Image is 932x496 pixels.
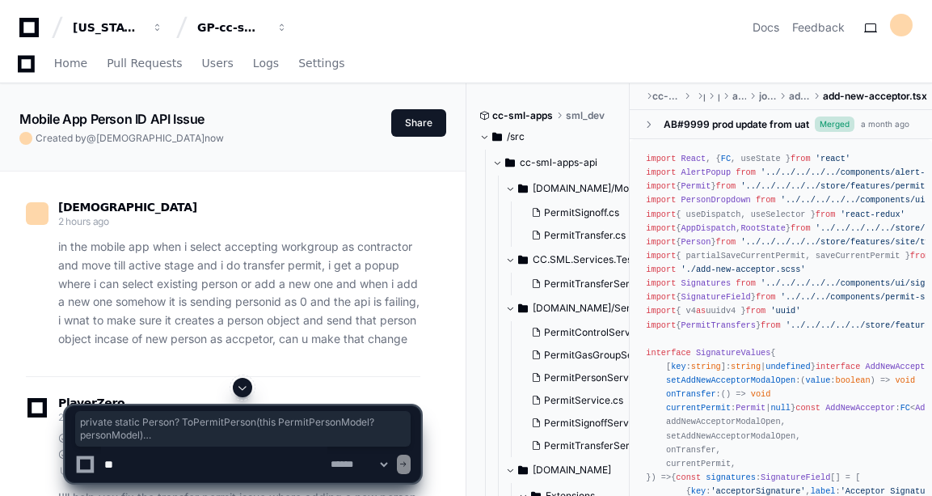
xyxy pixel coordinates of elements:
span: interface [646,348,690,358]
button: [DOMAIN_NAME]/Models [505,176,644,201]
a: Home [54,45,87,83]
span: from [736,167,756,177]
a: Logs [253,45,279,83]
span: string [731,362,761,371]
a: Settings [298,45,344,83]
span: ( ) => [800,375,890,385]
span: from [746,306,766,316]
span: setAddNewAcceptorModalOpen [666,375,795,385]
span: @ [86,132,96,144]
span: SignatureValues [696,348,770,358]
span: from [716,237,736,247]
span: PermitSignoff.cs [544,206,619,219]
span: from [761,320,781,330]
svg: Directory [518,179,528,198]
span: import [646,167,676,177]
button: cc-sml-apps-api [492,150,631,176]
span: 'react' [816,154,850,163]
button: Feedback [792,19,845,36]
span: from [791,154,811,163]
span: : [806,375,871,385]
button: Share [391,109,446,137]
span: cc-sml-apps-api [520,156,597,169]
span: PermitTransferServiceTests.cs [544,278,685,290]
span: Permit [681,181,711,191]
span: [DEMOGRAPHIC_DATA] [58,201,197,214]
span: Home [54,58,87,68]
div: [US_STATE] Pacific [73,19,142,36]
span: now [205,132,224,144]
span: from [756,292,776,302]
button: PermitSignoff.cs [525,201,635,224]
span: RootState [740,223,785,233]
span: add-new-acceptor [789,90,810,103]
div: AB#9999 prod update from uat [664,118,809,131]
span: sml_dev [566,109,605,122]
span: add-new-acceptor.tsx [823,90,927,103]
span: pages [703,90,705,103]
span: import [646,278,676,288]
span: FC [721,154,731,163]
span: PermitGasGroupService.cs [544,349,669,362]
div: a month ago [861,118,909,130]
span: Settings [298,58,344,68]
span: Person [681,237,711,247]
span: Users [202,58,234,68]
span: import [646,195,676,205]
span: void [895,375,915,385]
span: active-screen [732,90,746,103]
span: undefined [765,362,810,371]
span: AlertPopup [681,167,731,177]
div: GP-cc-sml-apps [197,19,267,36]
button: PermitTransferServiceTests.cs [525,273,647,295]
span: import [646,210,676,219]
span: import [646,181,676,191]
span: value [806,375,831,385]
span: as [696,306,706,316]
button: CC.SML.Services.Tests/Services [505,247,644,273]
span: './add-new-acceptor.scss' [681,265,805,274]
span: PermitTransfers [681,320,755,330]
span: import [646,265,676,274]
span: Merged [815,117,854,132]
span: from [756,195,776,205]
button: PermitTransfer.cs [525,224,635,247]
a: Docs [753,19,779,36]
span: private static Person? ToPermitPerson(this PermitPersonModel? personModel) { if (personModel == n... [80,416,406,442]
span: PermitPersonService.cs [544,371,656,384]
span: import [646,223,676,233]
span: 'uuid' [770,306,800,316]
span: Logs [253,58,279,68]
span: import [646,251,676,261]
span: /src [507,130,525,143]
span: PersonDropdown [681,195,750,205]
p: in the mobile app when i select accepting workgroup as contractor and move till active stage and ... [58,238,420,349]
span: React [681,154,706,163]
svg: Directory [492,127,502,146]
span: import [646,306,676,316]
span: [DOMAIN_NAME]/Services [533,302,644,315]
span: [DEMOGRAPHIC_DATA] [96,132,205,144]
button: /src [479,124,618,150]
button: [DOMAIN_NAME]/Services [505,295,644,321]
span: from [736,278,756,288]
span: 2 hours ago [58,215,109,227]
span: cc-sml-apps [492,109,553,122]
span: [DOMAIN_NAME]/Models [533,182,644,195]
span: AppDispatch [681,223,736,233]
span: Created by [36,132,224,145]
span: from [791,223,811,233]
span: Pull Requests [107,58,182,68]
span: from [910,251,930,261]
button: GP-cc-sml-apps [191,13,294,42]
span: import [646,237,676,247]
button: PermitGasGroupService.cs [525,344,647,367]
span: CC.SML.Services.Tests/Services [533,253,644,266]
a: Pull Requests [107,45,182,83]
a: Users [202,45,234,83]
span: SignatureField [681,292,750,302]
button: PermitPersonService.cs [525,367,647,389]
span: job-details-view [759,90,776,103]
button: [US_STATE] Pacific [66,13,170,42]
svg: Directory [518,250,528,269]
